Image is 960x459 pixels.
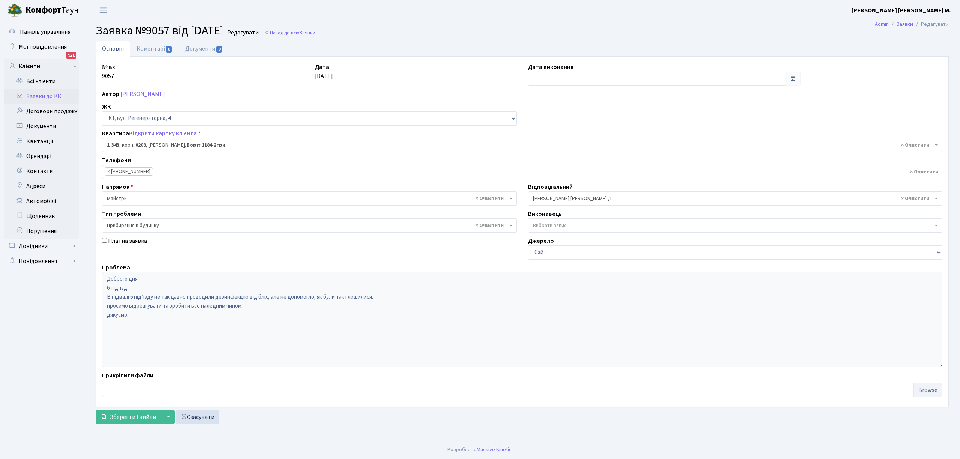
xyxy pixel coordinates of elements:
a: Massive Kinetic [477,446,511,453]
a: Панель управління [4,24,79,39]
span: Видалити всі елементи [901,195,929,202]
a: Клієнти [4,59,79,74]
a: [PERSON_NAME] [PERSON_NAME] М. [852,6,951,15]
span: Зберегти і вийти [110,413,156,421]
a: Довідники [4,239,79,254]
a: [PERSON_NAME] [120,90,165,98]
span: Таун [25,4,79,17]
span: 0 [216,46,222,53]
a: Автомобілі [4,194,79,209]
label: Відповідальний [528,182,573,191]
label: Джерело [528,236,554,245]
label: Прикріпити файли [102,371,153,380]
b: 0209 [135,141,146,149]
span: Заявки [299,29,315,36]
label: Телефони [102,156,131,165]
b: Комфорт [25,4,61,16]
div: [DATE] [309,63,522,86]
span: Огеренко В. Д. [533,195,933,202]
span: Заявка №9057 від [DATE] [96,22,223,39]
span: Видалити всі елементи [475,195,504,202]
a: Договори продажу [4,104,79,119]
a: Назад до всіхЗаявки [265,29,315,36]
span: Видалити всі елементи [901,141,929,149]
a: Адреси [4,179,79,194]
div: Розроблено . [447,446,513,454]
span: Огеренко В. Д. [528,191,943,206]
a: Всі клієнти [4,74,79,89]
label: ЖК [102,102,111,111]
a: Повідомлення [4,254,79,269]
button: Переключити навігацію [94,4,112,16]
span: Прибирання в будинку [107,222,507,229]
span: × [107,168,110,175]
img: logo.png [7,3,22,18]
span: Прибирання в будинку [102,218,517,233]
label: Квартира [102,129,201,138]
button: Зберегти і вийти [96,410,161,424]
div: 921 [66,52,76,59]
a: Порушення [4,224,79,239]
a: Квитанції [4,134,79,149]
a: Коментарі [130,41,179,57]
span: Мої повідомлення [19,43,67,51]
a: Орендарі [4,149,79,164]
a: Документи [179,41,229,57]
span: <b>1-343</b>, корп.: <b>0209</b>, Берлоус Оксана Костянтинівна, <b>Борг: 1184.2грн.</b> [107,141,933,149]
span: Майстри [107,195,507,202]
label: Автор [102,90,119,99]
label: Напрямок [102,182,133,191]
a: Скасувати [176,410,219,424]
label: Платна заявка [108,236,147,245]
a: Заявки до КК [4,89,79,104]
a: Основні [96,41,130,57]
textarea: Доброго дня 6 підʼїзд В підвалі 6 підʼїзду не так давно проводили дезинфекцію від бліх, але не до... [102,272,942,367]
label: Дата виконання [528,63,573,72]
nav: breadcrumb [864,16,960,32]
span: Видалити всі елементи [910,168,938,176]
span: <b>1-343</b>, корп.: <b>0209</b>, Берлоус Оксана Костянтинівна, <b>Борг: 1184.2грн.</b> [102,138,942,152]
span: Вибрати запис [533,222,567,229]
a: Щоденник [4,209,79,224]
a: Мої повідомлення921 [4,39,79,54]
a: Відкрити картку клієнта [129,129,197,138]
a: Контакти [4,164,79,179]
a: Документи [4,119,79,134]
small: Редагувати . [226,29,261,36]
li: Редагувати [913,20,949,28]
span: Видалити всі елементи [475,222,504,229]
label: Виконавець [528,209,562,218]
li: +380665310006 [105,167,153,176]
a: Заявки [897,20,913,28]
span: Панель управління [20,28,70,36]
div: 9057 [96,63,309,86]
span: Майстри [102,191,517,206]
label: Тип проблеми [102,209,141,218]
label: № вх. [102,63,117,72]
b: 1-343 [107,141,119,149]
label: Дата [315,63,329,72]
a: Admin [875,20,889,28]
label: Проблема [102,263,130,272]
b: Борг: 1184.2грн. [186,141,227,149]
span: 0 [166,46,172,53]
